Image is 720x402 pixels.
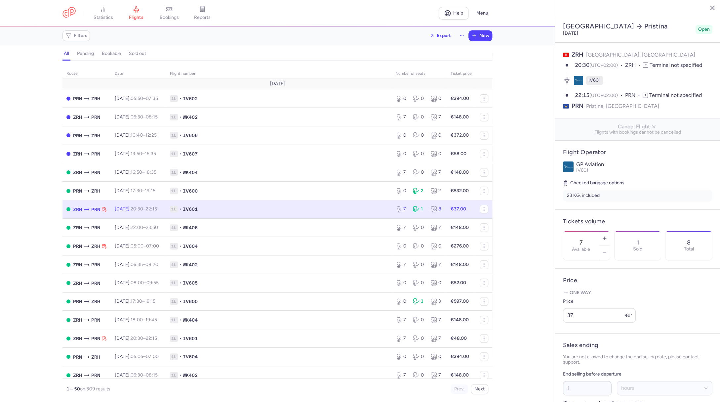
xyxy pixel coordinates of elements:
div: 7 [430,224,443,231]
li: 23 KG, included [563,190,712,201]
strong: €148.00 [451,262,469,267]
time: 17:30 [131,188,142,194]
span: IV604 [183,353,198,360]
th: Ticket price [447,69,476,79]
span: ZRH [73,280,82,287]
span: – [131,114,158,120]
div: 7 [395,317,408,323]
div: 0 [413,317,425,323]
span: 1L [170,114,178,120]
img: GP Aviation logo [563,161,574,172]
span: [DATE], [115,132,157,138]
span: 1L [170,353,178,360]
div: 7 [395,372,408,379]
div: 0 [395,95,408,102]
span: [DATE], [115,169,156,175]
span: • [179,224,181,231]
span: PRN [91,261,100,268]
span: • [179,372,181,379]
span: 1L [170,280,178,286]
div: 7 [395,335,408,342]
span: IV604 [183,243,198,249]
span: ZRH [73,113,82,121]
strong: €394.00 [451,354,469,359]
span: • [179,317,181,323]
span: ZRH [73,169,82,176]
span: 1L [170,243,178,249]
span: PRN [73,95,82,102]
span: IV606 [183,132,198,139]
span: [DATE], [115,243,159,249]
h4: Price [563,277,712,284]
div: 0 [430,353,443,360]
span: PRN [91,280,100,287]
div: 0 [395,353,408,360]
span: • [179,206,181,212]
strong: €276.00 [451,243,469,249]
h2: [GEOGRAPHIC_DATA] Pristina [563,22,693,30]
strong: €148.00 [451,169,469,175]
span: – [131,372,158,378]
span: • [179,353,181,360]
p: End selling before departure [563,370,712,378]
time: 18:35 [145,169,156,175]
div: 0 [395,298,408,305]
span: ZRH [73,261,82,268]
div: 7 [430,335,443,342]
span: PRN [91,150,100,157]
span: Terminal not specified [650,62,702,68]
span: – [131,335,157,341]
strong: €148.00 [451,372,469,378]
span: • [179,243,181,249]
span: • [179,298,181,305]
span: • [179,169,181,176]
span: ZRH [91,243,100,250]
span: • [179,95,181,102]
span: 1L [170,224,178,231]
span: Cancel Flight [560,124,715,130]
span: – [131,354,159,359]
span: WK404 [183,169,198,176]
span: (UTC+02:00) [589,63,618,68]
span: • [179,151,181,157]
span: eur [625,312,632,318]
a: reports [186,6,219,21]
div: 7 [395,114,408,120]
time: 18:00 [131,317,143,323]
span: • [179,280,181,286]
span: T [643,63,648,68]
time: 08:15 [146,114,158,120]
span: PRN [625,92,643,99]
span: [DATE], [115,206,157,212]
span: Pristina, [GEOGRAPHIC_DATA] [586,102,659,110]
span: – [131,280,159,286]
p: GP Aviation [576,161,712,167]
span: – [131,151,156,156]
span: 1L [170,317,178,323]
time: 15:35 [145,151,156,156]
span: WK402 [183,261,198,268]
div: 0 [395,188,408,194]
span: (UTC+02:00) [589,93,618,98]
span: 1L [170,151,178,157]
span: – [131,169,156,175]
span: – [131,206,157,212]
button: Filters [63,31,90,41]
div: 0 [395,243,408,249]
strong: €58.00 [451,151,466,156]
span: IV607 [183,151,198,157]
span: • [179,132,181,139]
span: Terminal not specified [649,92,702,98]
time: 05:50 [131,96,143,101]
span: [DATE], [115,188,155,194]
th: date [111,69,166,79]
span: IV601 [576,167,588,173]
span: ZRH [91,353,100,361]
time: 22:15 [146,206,157,212]
div: 0 [430,243,443,249]
strong: €532.00 [451,188,469,194]
span: [DATE], [115,354,159,359]
div: 7 [395,206,408,212]
span: PRN [73,132,82,139]
strong: €597.00 [451,298,469,304]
